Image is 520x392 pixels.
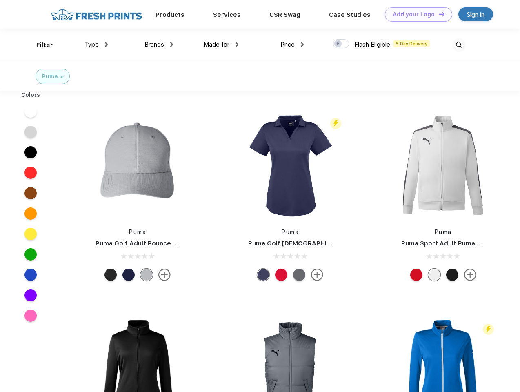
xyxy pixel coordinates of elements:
div: Filter [36,40,53,50]
img: func=resize&h=266 [83,111,192,220]
div: High Risk Red [410,269,422,281]
div: Add your Logo [393,11,435,18]
img: dropdown.png [170,42,173,47]
a: Puma Golf [DEMOGRAPHIC_DATA]' Icon Golf Polo [248,240,400,247]
img: DT [439,12,444,16]
img: desktop_search.svg [452,38,466,52]
img: filter_cancel.svg [60,76,63,78]
span: Type [84,41,99,48]
span: Price [280,41,295,48]
div: Puma [42,72,58,81]
img: dropdown.png [301,42,304,47]
img: more.svg [311,269,323,281]
img: flash_active_toggle.svg [330,118,341,129]
img: more.svg [464,269,476,281]
div: Puma Black [104,269,117,281]
div: White and Quiet Shade [428,269,440,281]
div: Peacoat [122,269,135,281]
div: Quarry [140,269,153,281]
img: func=resize&h=266 [236,111,344,220]
a: Puma [129,229,146,235]
span: Made for [204,41,229,48]
a: Products [156,11,184,18]
img: more.svg [158,269,171,281]
a: CSR Swag [269,11,300,18]
a: Puma Golf Adult Pounce Adjustable Cap [96,240,220,247]
a: Sign in [458,7,493,21]
img: dropdown.png [236,42,238,47]
img: flash_active_toggle.svg [483,324,494,335]
div: Puma Black [446,269,458,281]
img: dropdown.png [105,42,108,47]
img: fo%20logo%202.webp [49,7,144,22]
div: Sign in [467,10,484,19]
a: Puma [282,229,299,235]
img: func=resize&h=266 [389,111,498,220]
span: 5 Day Delivery [393,40,430,47]
div: Peacoat [257,269,269,281]
span: Brands [144,41,164,48]
div: Colors [15,91,47,99]
a: Puma [435,229,452,235]
a: Services [213,11,241,18]
div: Quiet Shade [293,269,305,281]
div: High Risk Red [275,269,287,281]
span: Flash Eligible [354,41,390,48]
